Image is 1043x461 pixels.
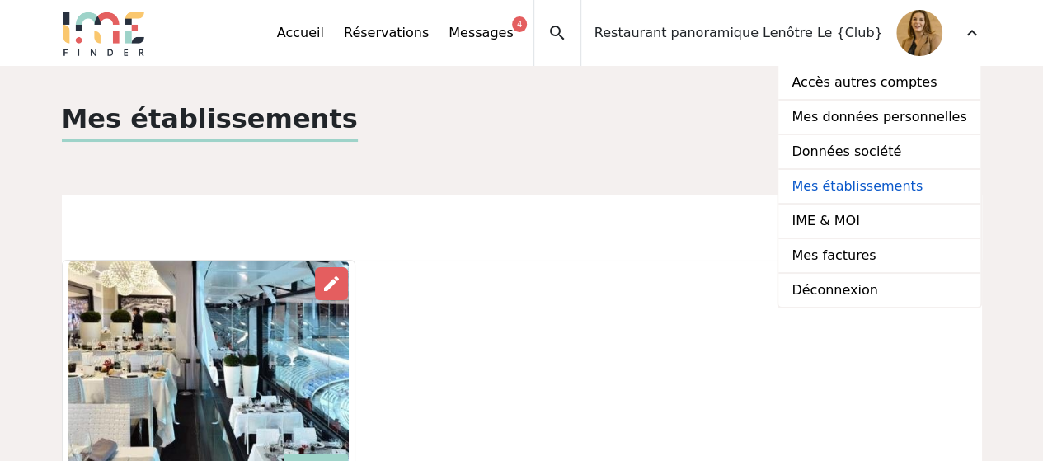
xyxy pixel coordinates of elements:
span: Restaurant panoramique Lenôtre Le {Club} [594,23,883,43]
span: expand_more [962,23,982,43]
a: Accueil [277,23,324,43]
div: 4 [512,16,526,32]
a: Messages4 [449,23,513,43]
p: Mes établissements [62,99,358,142]
a: Réservations [344,23,429,43]
span: search [547,23,567,43]
span: edit [322,274,341,294]
a: Accès autres comptes [778,66,980,101]
a: Mes données personnelles [778,101,980,135]
img: Logo.png [62,10,146,56]
a: Déconnexion [778,274,980,307]
a: Mes factures [778,239,980,274]
img: 1225091679045228.png [896,10,942,56]
a: Données société [778,135,980,170]
a: IME & MOI [778,205,980,239]
a: Mes établissements [778,170,980,205]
